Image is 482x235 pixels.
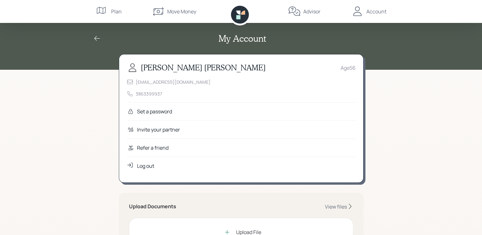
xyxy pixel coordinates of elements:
[341,64,356,72] div: Age 56
[111,8,122,15] div: Plan
[325,203,347,210] div: View files
[167,8,196,15] div: Move Money
[129,203,176,210] h5: Upload Documents
[219,33,266,44] h2: My Account
[136,79,211,85] div: [EMAIL_ADDRESS][DOMAIN_NAME]
[303,8,320,15] div: Advisor
[136,90,162,97] div: 3863399937
[366,8,386,15] div: Account
[141,63,266,72] h3: [PERSON_NAME] [PERSON_NAME]
[137,126,180,133] div: Invite your partner
[137,108,172,115] div: Set a password
[137,162,154,170] div: Log out
[137,144,169,152] div: Refer a friend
